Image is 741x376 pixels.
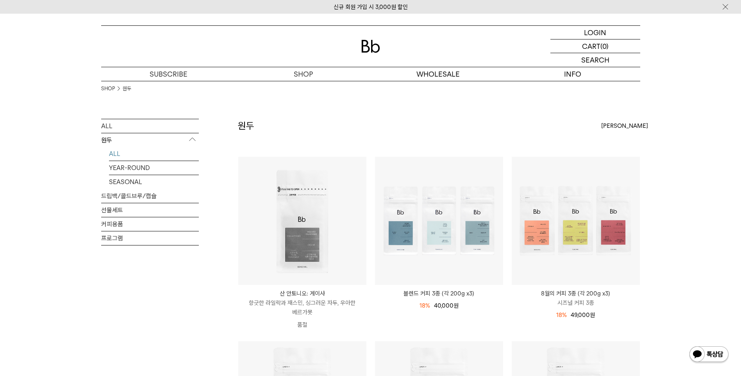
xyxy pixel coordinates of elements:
img: 산 안토니오: 게이샤 [238,157,366,285]
div: 18% [420,301,430,310]
h2: 원두 [238,119,254,132]
a: SHOP [101,85,115,93]
a: LOGIN [550,26,640,39]
div: 18% [556,310,567,320]
p: 향긋한 라일락과 재스민, 싱그러운 자두, 우아한 베르가못 [238,298,366,317]
span: 원 [454,302,459,309]
p: (0) [600,39,609,53]
p: 시즈널 커피 3종 [512,298,640,308]
img: 카카오톡 채널 1:1 채팅 버튼 [689,346,729,364]
a: 선물세트 [101,203,199,217]
p: 품절 [238,317,366,333]
a: CART (0) [550,39,640,53]
p: CART [582,39,600,53]
a: 산 안토니오: 게이샤 향긋한 라일락과 재스민, 싱그러운 자두, 우아한 베르가못 [238,289,366,317]
p: 원두 [101,133,199,147]
a: 신규 회원 가입 시 3,000원 할인 [334,4,408,11]
span: 40,000 [434,302,459,309]
a: SHOP [236,67,371,81]
p: 8월의 커피 3종 (각 200g x3) [512,289,640,298]
a: 드립백/콜드브루/캡슐 [101,189,199,203]
a: SEASONAL [109,175,199,189]
a: ALL [101,119,199,133]
p: LOGIN [584,26,606,39]
a: 블렌드 커피 3종 (각 200g x3) [375,289,503,298]
a: SUBSCRIBE [101,67,236,81]
img: 로고 [361,40,380,53]
span: [PERSON_NAME] [601,121,648,131]
p: 산 안토니오: 게이샤 [238,289,366,298]
a: 8월의 커피 3종 (각 200g x3) 시즈널 커피 3종 [512,289,640,308]
img: 블렌드 커피 3종 (각 200g x3) [375,157,503,285]
img: 8월의 커피 3종 (각 200g x3) [512,157,640,285]
a: 커피용품 [101,217,199,231]
a: 프로그램 [101,231,199,245]
span: 원 [590,312,595,319]
span: 49,000 [571,312,595,319]
p: INFO [505,67,640,81]
a: ALL [109,147,199,161]
p: SEARCH [581,53,609,67]
a: 원두 [123,85,131,93]
p: WHOLESALE [371,67,505,81]
a: YEAR-ROUND [109,161,199,175]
